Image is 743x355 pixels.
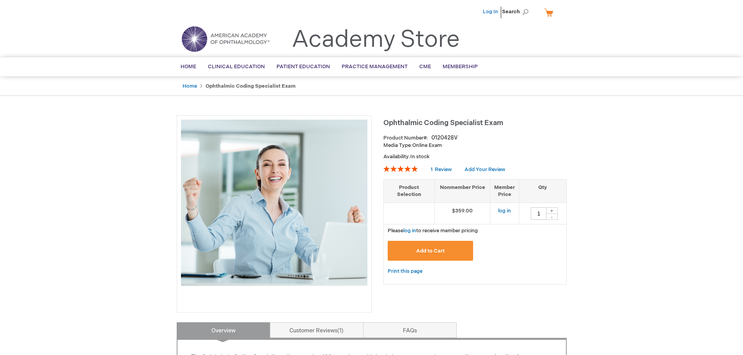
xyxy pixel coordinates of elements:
a: 1 Review [431,166,453,173]
strong: Media Type: [383,142,412,148]
a: Academy Store [292,26,460,54]
a: Customer Reviews1 [270,322,364,338]
input: Qty [531,207,546,220]
th: Member Price [490,179,519,203]
a: Print this page [388,267,422,276]
div: 100% [383,166,418,172]
span: Review [435,166,452,173]
span: 1 [337,327,344,334]
span: Clinical Education [208,64,265,70]
span: Membership [443,64,478,70]
a: Log In [483,9,498,15]
span: CME [419,64,431,70]
a: Add Your Review [465,166,505,173]
span: Practice Management [342,64,408,70]
span: Add to Cart [416,248,445,254]
span: In stock [410,154,429,160]
td: $359.00 [434,203,490,224]
th: Nonmember Price [434,179,490,203]
div: - [546,214,558,220]
strong: Product Number [383,135,428,141]
span: 1 [431,166,433,173]
span: Ophthalmic Coding Specialist Exam [383,119,503,127]
strong: Ophthalmic Coding Specialist Exam [206,83,296,89]
p: Availability: [383,153,567,161]
div: + [546,207,558,214]
p: Online Exam [383,142,567,149]
img: Ophthalmic Coding Specialist Exam [181,120,367,306]
th: Product Selection [384,179,435,203]
th: Qty [519,179,566,203]
span: Patient Education [277,64,330,70]
span: Home [181,64,196,70]
a: log in [403,228,416,234]
span: Search [502,4,532,19]
a: FAQs [363,322,457,338]
span: Please to receive member pricing [388,228,478,234]
a: Home [183,83,197,89]
a: log in [498,208,511,214]
button: Add to Cart [388,241,473,261]
div: 0120428V [431,134,458,142]
a: Overview [177,322,270,338]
